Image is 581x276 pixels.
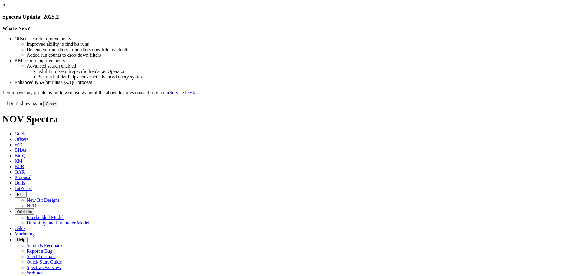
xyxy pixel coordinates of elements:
[2,101,42,106] label: Don't show again
[15,231,35,236] span: Marketing
[15,180,25,185] span: Dulls
[2,14,579,20] h3: Spectra Update: 2025.2
[27,270,43,275] a: Webinar
[17,238,25,242] span: Help
[15,169,25,175] span: OAR
[27,220,90,225] a: Durability and Parameter Model
[27,265,61,270] a: Spectra Overview
[27,42,579,47] li: Improved ability to find bit runs
[15,153,25,158] span: BitIQ
[15,148,27,153] span: BHAs
[15,164,24,169] span: BCR
[43,101,58,107] button: Close
[15,58,579,63] li: KM search improvements
[2,26,30,31] strong: What's New?
[15,137,28,142] span: Offsets
[27,259,62,264] a: Quick Start Guide
[17,192,24,197] span: FTT
[15,142,23,147] span: WD
[27,203,36,208] a: NPD
[15,186,32,191] span: BitPortal
[27,52,579,58] li: Added run counts to drop-down filters
[27,198,60,203] a: New Bit Designs
[169,90,195,95] a: Service Desk
[15,36,579,42] li: Offsets search improvements
[27,254,56,259] a: Short Tutorials
[17,209,32,214] span: OrbitLite
[4,101,8,105] input: Don't show again
[39,74,579,80] li: Search builder helps construct advanced query syntax
[2,2,5,8] a: ×
[15,80,579,85] li: Enhanced KSA bit runs QA/QC process
[27,47,579,52] li: Dependent run filters - run filters now filter each other
[27,248,52,254] a: Report a Bug
[2,90,579,95] p: If you have any problems finding or using any of the above features contact us via our
[27,243,63,248] a: Send Us Feedback
[15,226,25,231] span: Calcs
[39,69,579,74] li: Ability to search specific fields i.e. Operator
[15,175,31,180] span: Proposal
[15,131,26,136] span: Guide
[27,63,579,69] li: Advanced search enabled
[2,114,579,125] h1: NOV Spectra
[15,158,22,164] span: KM
[27,215,64,220] a: Interbedded Model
